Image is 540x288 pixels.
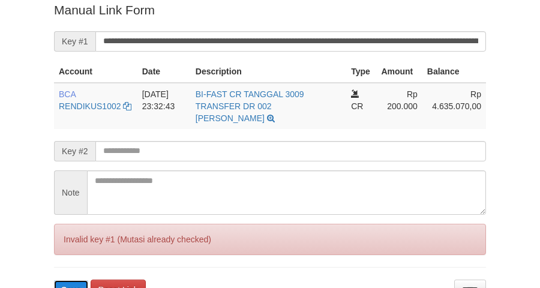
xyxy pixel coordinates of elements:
td: [DATE] 23:32:43 [137,83,191,129]
div: Invalid key #1 (Mutasi already checked) [54,224,486,255]
p: Manual Link Form [54,1,486,19]
th: Type [346,61,376,83]
th: Amount [376,61,422,83]
th: Description [191,61,346,83]
td: Rp 200.000 [376,83,422,129]
th: Date [137,61,191,83]
span: Key #1 [54,31,95,52]
a: BI-FAST CR TANGGAL 3009 TRANSFER DR 002 [PERSON_NAME] [196,89,304,123]
span: Key #2 [54,141,95,161]
span: Note [54,170,87,215]
th: Balance [422,61,486,83]
span: BCA [59,89,76,99]
span: CR [351,101,363,111]
th: Account [54,61,137,83]
a: RENDIKUS1002 [59,101,121,111]
td: Rp 4.635.070,00 [422,83,486,129]
a: Copy RENDIKUS1002 to clipboard [123,101,131,111]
